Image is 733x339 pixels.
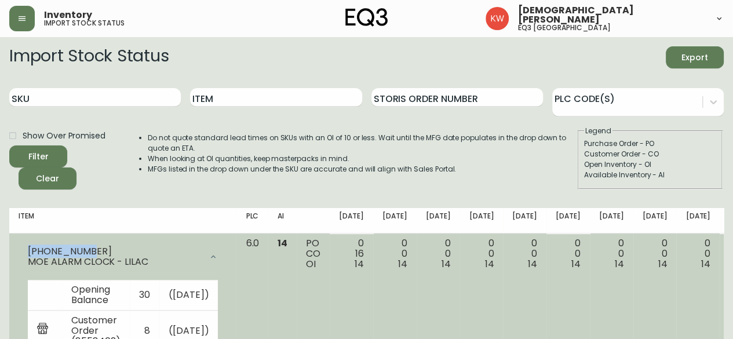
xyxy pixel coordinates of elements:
div: MOE ALARM CLOCK - LILAC [28,257,202,267]
div: 0 0 [426,238,451,269]
span: Clear [28,172,67,186]
h2: Import Stock Status [9,46,169,68]
th: [DATE] [676,208,720,234]
div: [PHONE_NUMBER] [28,246,202,257]
td: ( [DATE] ) [159,280,218,311]
button: Filter [9,145,67,167]
th: [DATE] [633,208,677,234]
button: Clear [19,167,76,189]
span: Inventory [44,10,92,20]
span: Export [675,50,714,65]
span: [DEMOGRAPHIC_DATA][PERSON_NAME] [518,6,705,24]
th: [DATE] [590,208,633,234]
span: 14 [398,257,407,271]
img: logo [345,8,388,27]
div: 0 16 [339,238,364,269]
span: 14 [484,257,494,271]
div: 0 0 [556,238,581,269]
span: 14 [355,257,364,271]
h5: import stock status [44,20,125,27]
li: Do not quote standard lead times on SKUs with an OI of 10 or less. Wait until the MFG date popula... [148,133,577,154]
span: 14 [615,257,624,271]
img: f33162b67396b0982c40ce2a87247151 [486,7,509,30]
td: Opening Balance [62,280,130,311]
div: 0 0 [685,238,710,269]
div: Open Inventory - OI [584,159,716,170]
h5: eq3 [GEOGRAPHIC_DATA] [518,24,611,31]
th: [DATE] [460,208,503,234]
th: Item [9,208,236,234]
span: 14 [701,257,710,271]
span: Show Over Promised [23,130,105,142]
div: Customer Order - CO [584,149,716,159]
legend: Legend [584,126,612,136]
div: 0 0 [599,238,624,269]
button: Export [666,46,724,68]
th: [DATE] [330,208,373,234]
span: 14 [442,257,451,271]
div: Filter [28,150,49,164]
div: [PHONE_NUMBER]MOE ALARM CLOCK - LILAC [19,238,227,275]
span: 14 [571,257,581,271]
img: retail_report.svg [37,323,48,337]
div: 0 0 [382,238,407,269]
span: 14 [278,236,287,250]
div: PO CO [306,238,320,269]
div: Available Inventory - AI [584,170,716,180]
div: 0 0 [643,238,668,269]
th: PLC [236,208,268,234]
div: Purchase Order - PO [584,138,716,149]
th: AI [268,208,297,234]
span: OI [306,257,316,271]
th: [DATE] [546,208,590,234]
th: [DATE] [373,208,417,234]
th: [DATE] [503,208,546,234]
th: [DATE] [417,208,460,234]
div: 0 0 [512,238,537,269]
td: 30 [130,280,159,311]
div: 0 0 [469,238,494,269]
span: 14 [658,257,667,271]
li: When looking at OI quantities, keep masterpacks in mind. [148,154,577,164]
li: MFGs listed in the drop down under the SKU are accurate and will align with Sales Portal. [148,164,577,174]
span: 14 [528,257,537,271]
